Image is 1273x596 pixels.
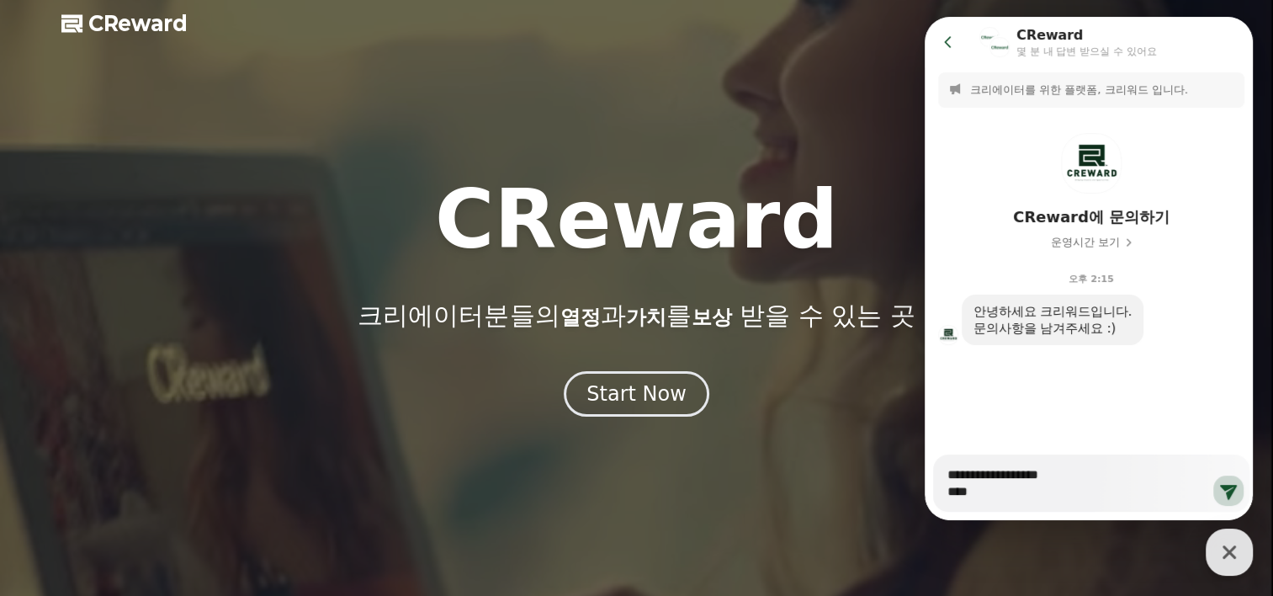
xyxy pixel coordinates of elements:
[435,179,838,260] h1: CReward
[564,388,709,404] a: Start Now
[691,306,731,329] span: 보상
[925,17,1253,520] iframe: Channel chat
[560,306,600,329] span: 열정
[586,380,687,407] div: Start Now
[61,10,188,37] a: CReward
[625,306,666,329] span: 가치
[1172,13,1212,34] a: 로그인
[88,10,188,37] span: CReward
[564,371,709,417] button: Start Now
[358,301,915,331] p: 크리에이터분들의 과 를 받을 수 있는 곳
